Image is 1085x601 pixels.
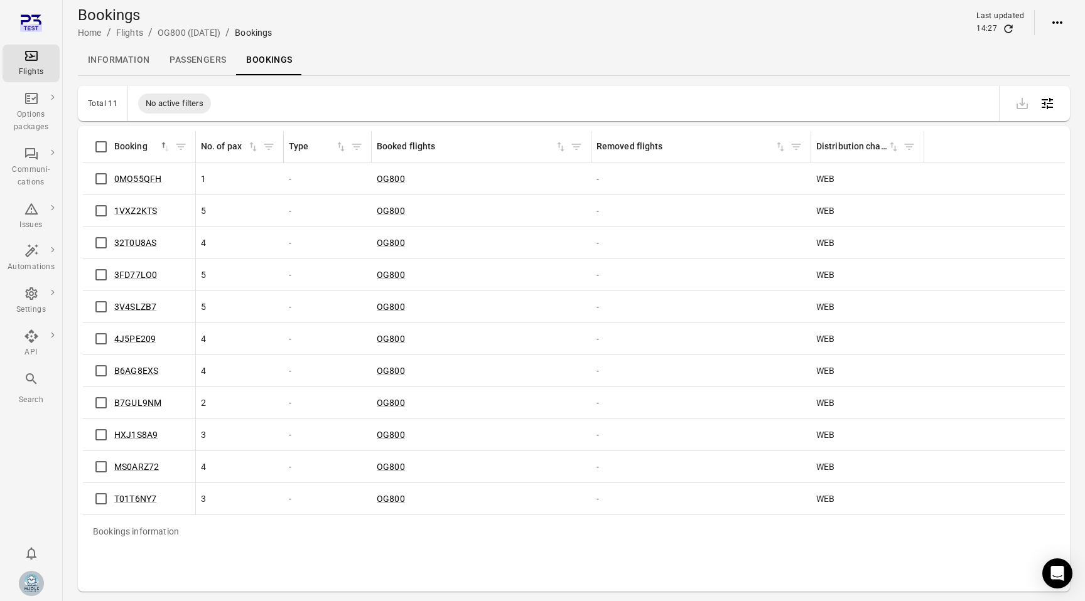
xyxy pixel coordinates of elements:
[596,300,806,313] div: -
[159,45,236,75] a: Passengers
[114,206,157,216] a: 1VXZ2KTS
[816,300,834,313] span: WEB
[201,269,206,281] span: 5
[377,140,567,154] span: Booked flights
[114,334,156,344] a: 4J5PE209
[259,137,278,156] button: Filter by no. of pax
[8,261,55,274] div: Automations
[377,174,405,184] a: OG800
[8,164,55,189] div: Communi-cations
[289,396,367,409] div: -
[3,142,60,193] a: Communi-cations
[201,140,259,154] span: No. of pax
[596,428,806,441] div: -
[78,28,102,38] a: Home
[596,140,787,154] div: Sort by removed flights in ascending order
[289,173,367,185] div: -
[377,494,405,504] a: OG800
[596,140,787,154] span: Removed flights
[78,45,159,75] a: Information
[138,97,211,110] span: No active filters
[289,364,367,377] div: -
[3,45,60,82] a: Flights
[377,140,554,154] div: Booked flights
[3,198,60,235] a: Issues
[816,140,887,154] div: Distribution channel
[114,430,158,440] a: HXJ1S8A9
[377,302,405,312] a: OG800
[201,300,206,313] span: 5
[8,109,55,134] div: Options packages
[816,237,834,249] span: WEB
[900,137,919,156] span: Filter by distribution channel
[816,364,834,377] span: WEB
[289,300,367,313] div: -
[816,140,900,154] div: Sort by distribution channel in ascending order
[8,219,55,231] div: Issues
[816,269,834,281] span: WEB
[567,137,586,156] button: Filter by booked flights
[596,269,806,281] div: -
[1010,97,1035,109] span: Please make a selection to export
[14,566,49,601] button: Elsa Mjöll [Mjoll Airways]
[201,396,206,409] span: 2
[201,140,247,154] div: No. of pax
[347,137,366,156] button: Filter by type
[114,462,159,472] a: MS0ARZ72
[114,174,161,184] a: 0MO55QFH
[114,140,171,154] div: Sort by booking in descending order
[19,571,44,596] img: Mjoll-Airways-Logo.webp
[3,240,60,277] a: Automations
[236,45,302,75] a: Bookings
[377,430,405,440] a: OG800
[114,494,156,504] a: T01T6NY7
[3,325,60,363] a: API
[816,492,834,505] span: WEB
[1002,23,1015,35] button: Refresh data
[816,173,834,185] span: WEB
[596,237,806,249] div: -
[596,173,806,185] div: -
[201,237,206,249] span: 4
[377,366,405,376] a: OG800
[1042,558,1072,588] div: Open Intercom Messenger
[976,23,997,35] div: 14:27
[107,25,111,40] li: /
[114,302,156,312] a: 3V4SLZB7
[78,5,272,25] h1: Bookings
[201,428,206,441] span: 3
[976,10,1024,23] div: Last updated
[289,492,367,505] div: -
[201,173,206,185] span: 1
[201,140,259,154] div: Sort by no. of pax in ascending order
[377,270,405,280] a: OG800
[3,87,60,137] a: Options packages
[289,460,367,473] div: -
[8,346,55,359] div: API
[171,137,190,156] button: Filter by booking
[83,515,189,548] div: Bookings information
[201,205,206,217] span: 5
[78,45,1070,75] div: Local navigation
[235,26,272,39] div: Bookings
[158,28,220,38] a: OG800 ([DATE])
[596,460,806,473] div: -
[3,282,60,320] a: Settings
[596,205,806,217] div: -
[289,140,347,154] div: Sort by type in ascending order
[201,332,206,345] span: 4
[289,140,347,154] span: Type
[816,140,900,154] span: Distribution channel
[377,206,405,216] a: OG800
[596,140,774,154] div: Removed flights
[114,140,159,154] div: Booking
[377,140,567,154] div: Sort by booked flights in ascending order
[19,541,44,566] button: Notifications
[88,99,117,108] div: Total 11
[787,137,806,156] button: Filter by removed flights
[377,334,405,344] a: OG800
[114,140,171,154] span: Booking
